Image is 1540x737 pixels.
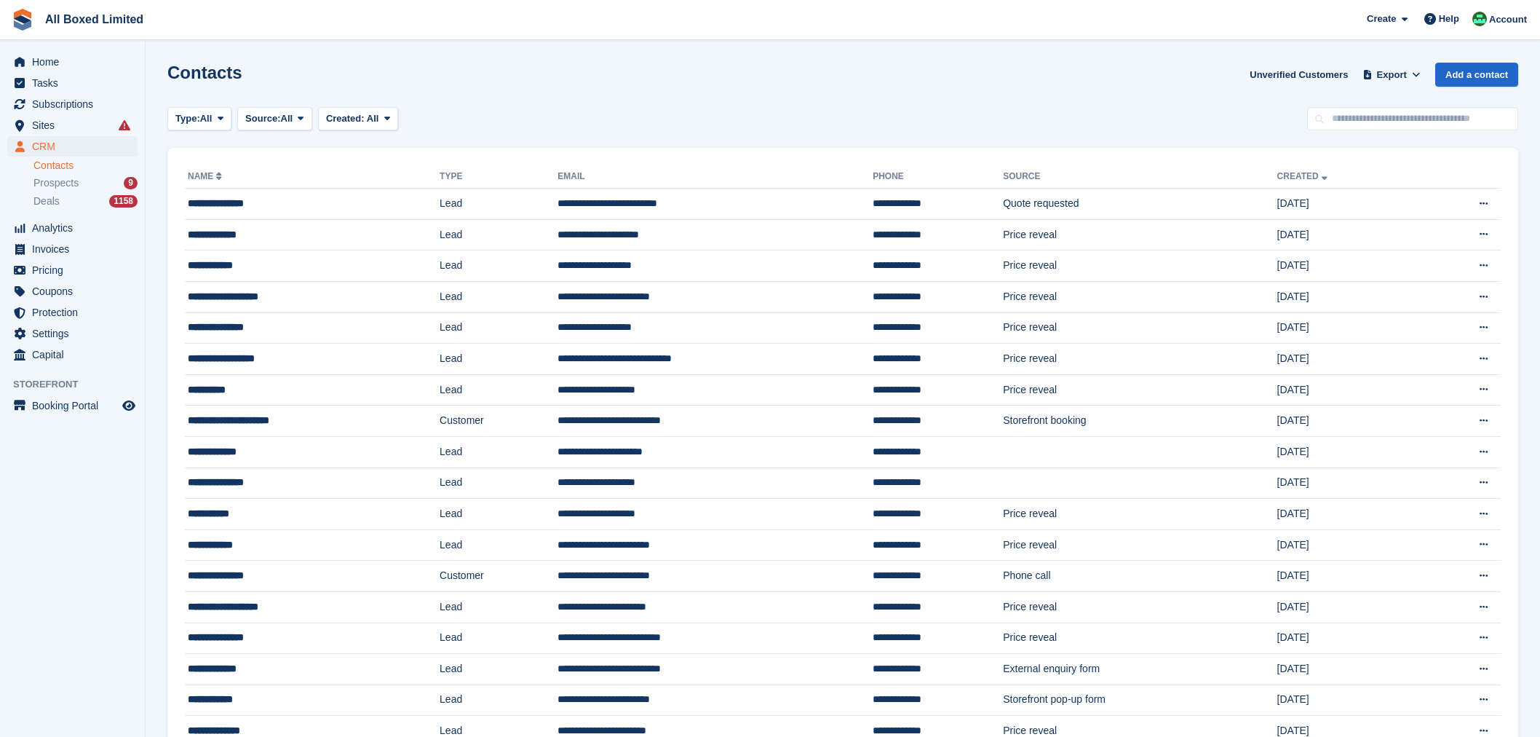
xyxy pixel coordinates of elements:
td: [DATE] [1277,685,1419,716]
div: 9 [124,177,138,189]
td: Phone call [1003,561,1277,592]
a: All Boxed Limited [39,7,149,31]
button: Source: All [237,107,312,131]
span: Create [1367,12,1396,26]
th: Source [1003,165,1277,189]
a: menu [7,302,138,323]
span: All [281,111,293,126]
a: menu [7,395,138,416]
a: Add a contact [1435,63,1518,87]
a: menu [7,281,138,301]
h1: Contacts [167,63,242,82]
a: menu [7,94,138,114]
td: Customer [440,561,557,592]
button: Created: All [318,107,398,131]
span: Coupons [32,281,119,301]
td: Price reveal [1003,499,1277,530]
a: menu [7,115,138,135]
th: Email [557,165,873,189]
td: Price reveal [1003,344,1277,375]
a: menu [7,260,138,280]
td: [DATE] [1277,281,1419,312]
td: Customer [440,406,557,437]
span: All [200,111,213,126]
span: Invoices [32,239,119,259]
td: Lead [440,591,557,623]
span: Help [1439,12,1459,26]
a: Contacts [33,159,138,173]
div: 1158 [109,195,138,208]
i: Smart entry sync failures have occurred [119,119,130,131]
td: [DATE] [1277,591,1419,623]
button: Type: All [167,107,231,131]
td: Price reveal [1003,251,1277,282]
td: [DATE] [1277,189,1419,220]
td: Storefront pop-up form [1003,685,1277,716]
th: Phone [873,165,1003,189]
td: Lead [440,374,557,406]
td: [DATE] [1277,374,1419,406]
a: Created [1277,171,1330,181]
span: Created: [326,113,365,124]
td: Lead [440,654,557,685]
td: Price reveal [1003,281,1277,312]
span: Storefront [13,377,145,392]
td: [DATE] [1277,436,1419,468]
a: menu [7,73,138,93]
td: Price reveal [1003,219,1277,251]
a: Name [188,171,225,181]
td: Lead [440,468,557,499]
a: Preview store [120,397,138,414]
td: Lead [440,436,557,468]
span: Type: [175,111,200,126]
button: Export [1360,63,1424,87]
td: Price reveal [1003,374,1277,406]
span: Account [1489,12,1527,27]
a: menu [7,52,138,72]
span: Prospects [33,176,79,190]
td: [DATE] [1277,219,1419,251]
td: Price reveal [1003,591,1277,623]
a: menu [7,218,138,238]
td: Price reveal [1003,312,1277,344]
span: Export [1377,68,1407,82]
td: [DATE] [1277,499,1419,530]
a: menu [7,323,138,344]
span: Protection [32,302,119,323]
a: menu [7,136,138,157]
span: Home [32,52,119,72]
img: stora-icon-8386f47178a22dfd0bd8f6a31ec36ba5ce8667c1dd55bd0f319d3a0aa187defe.svg [12,9,33,31]
td: [DATE] [1277,251,1419,282]
span: Deals [33,194,60,208]
td: Lead [440,219,557,251]
a: Unverified Customers [1244,63,1354,87]
a: Deals 1158 [33,194,138,209]
td: [DATE] [1277,468,1419,499]
span: Analytics [32,218,119,238]
td: External enquiry form [1003,654,1277,685]
td: Lead [440,623,557,654]
a: menu [7,239,138,259]
span: Capital [32,344,119,365]
td: Quote requested [1003,189,1277,220]
span: Tasks [32,73,119,93]
td: [DATE] [1277,529,1419,561]
td: Price reveal [1003,529,1277,561]
span: Booking Portal [32,395,119,416]
th: Type [440,165,557,189]
td: Lead [440,189,557,220]
td: Lead [440,685,557,716]
span: CRM [32,136,119,157]
td: [DATE] [1277,344,1419,375]
span: Subscriptions [32,94,119,114]
td: Price reveal [1003,623,1277,654]
a: menu [7,344,138,365]
td: [DATE] [1277,561,1419,592]
td: Lead [440,529,557,561]
td: [DATE] [1277,654,1419,685]
td: Lead [440,499,557,530]
td: [DATE] [1277,312,1419,344]
td: Lead [440,344,557,375]
td: Lead [440,281,557,312]
td: Lead [440,312,557,344]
